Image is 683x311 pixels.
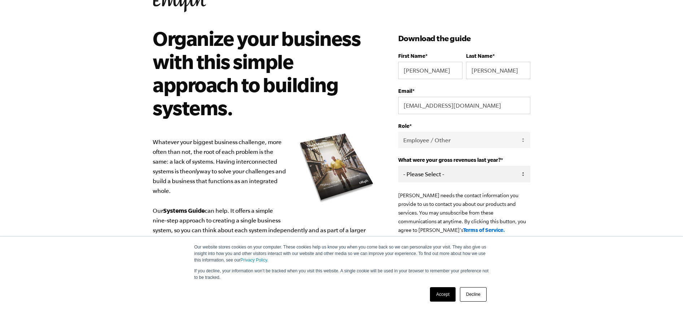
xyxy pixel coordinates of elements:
[398,123,409,129] span: Role
[398,191,530,234] p: [PERSON_NAME] needs the contact information you provide to us to contact you about our products a...
[153,27,366,119] h2: Organize your business with this simple approach to building systems.
[466,53,492,59] span: Last Name
[398,53,425,59] span: First Name
[398,157,501,163] span: What were your gross revenues last year?
[194,244,489,263] p: Our website stores cookies on your computer. These cookies help us know you when you come back so...
[153,137,377,264] p: Whatever your biggest business challenge, more often than not, the root of each problem is the sa...
[430,287,456,302] a: Accept
[189,168,200,174] i: only
[398,88,412,94] span: Email
[398,33,530,44] h3: Download the guide
[460,287,487,302] a: Decline
[194,268,489,281] p: If you decline, your information won’t be tracked when you visit this website. A single cookie wi...
[240,258,267,263] a: Privacy Policy
[463,227,505,233] a: Terms of Service.
[297,131,377,205] img: e-myth systems guide organize your business
[163,207,205,214] b: Systems Guide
